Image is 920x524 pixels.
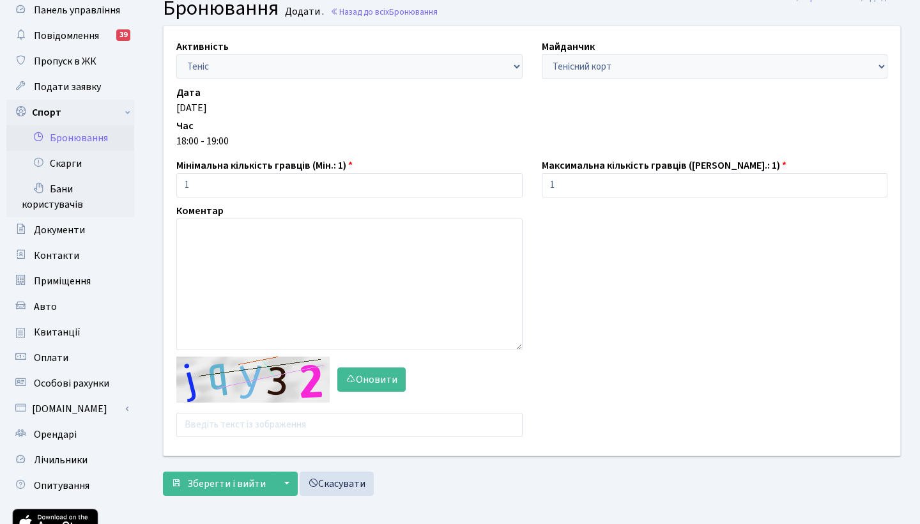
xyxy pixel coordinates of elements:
span: Особові рахунки [34,376,109,390]
a: Лічильники [6,447,134,473]
span: Авто [34,300,57,314]
span: Повідомлення [34,29,99,43]
a: Орендарі [6,422,134,447]
a: Скасувати [300,472,374,496]
a: Бани користувачів [6,176,134,217]
span: Приміщення [34,274,91,288]
a: Приміщення [6,268,134,294]
label: Дата [176,85,201,100]
span: Панель управління [34,3,120,17]
a: Спорт [6,100,134,125]
span: Документи [34,223,85,237]
span: Зберегти і вийти [187,477,266,491]
label: Максимальна кількість гравців ([PERSON_NAME].: 1) [542,158,786,173]
button: Зберегти і вийти [163,472,274,496]
a: Бронювання [6,125,134,151]
a: [DOMAIN_NAME] [6,396,134,422]
input: Введіть текст із зображення [176,413,523,437]
span: Пропуск в ЖК [34,54,96,68]
a: Подати заявку [6,74,134,100]
span: Орендарі [34,428,77,442]
span: Контакти [34,249,79,263]
a: Пропуск в ЖК [6,49,134,74]
div: 18:00 - 19:00 [176,134,887,149]
span: Подати заявку [34,80,101,94]
label: Мінімальна кількість гравців (Мін.: 1) [176,158,353,173]
span: Оплати [34,351,68,365]
a: Контакти [6,243,134,268]
a: Документи [6,217,134,243]
label: Майданчик [542,39,595,54]
span: Бронювання [389,6,438,18]
div: 39 [116,29,130,41]
img: default [176,357,330,403]
a: Назад до всіхБронювання [330,6,438,18]
a: Опитування [6,473,134,498]
button: Оновити [337,367,406,392]
span: Лічильники [34,453,88,467]
label: Час [176,118,194,134]
label: Коментар [176,203,224,219]
a: Квитанції [6,320,134,345]
div: [DATE] [176,100,887,116]
span: Опитування [34,479,89,493]
a: Повідомлення39 [6,23,134,49]
label: Активність [176,39,229,54]
a: Скарги [6,151,134,176]
a: Авто [6,294,134,320]
a: Особові рахунки [6,371,134,396]
small: Додати . [282,6,324,18]
a: Оплати [6,345,134,371]
span: Квитанції [34,325,80,339]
